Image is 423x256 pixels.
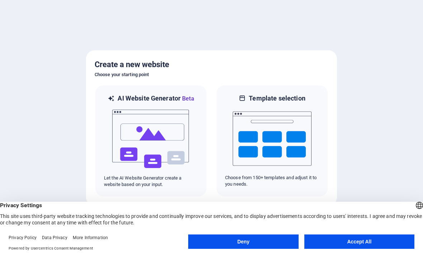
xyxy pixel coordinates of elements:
span: Beta [181,95,194,102]
div: Template selectionChoose from 150+ templates and adjust it to you needs. [216,85,328,197]
h6: AI Website Generator [118,94,194,103]
h6: Choose your starting point [95,70,328,79]
img: ai [111,103,190,175]
h6: Template selection [249,94,305,103]
p: Choose from 150+ templates and adjust it to you needs. [225,174,319,187]
div: AI Website GeneratorBetaaiLet the AI Website Generator create a website based on your input. [95,85,207,197]
h5: Create a new website [95,59,328,70]
p: Let the AI Website Generator create a website based on your input. [104,175,198,188]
